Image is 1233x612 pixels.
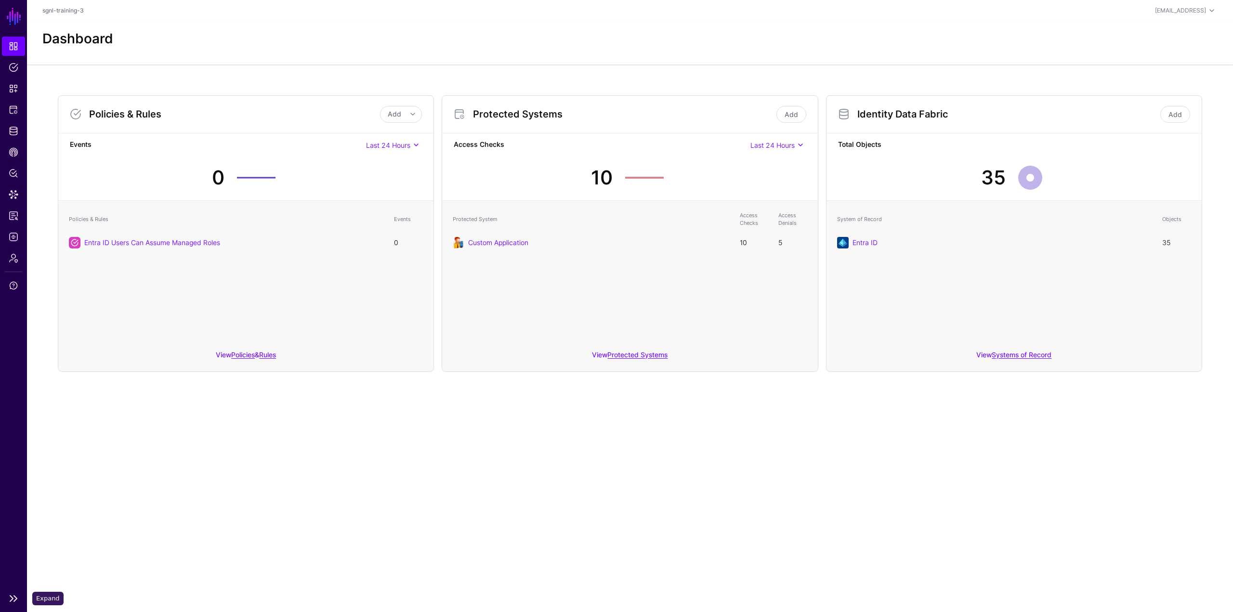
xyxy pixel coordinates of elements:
a: Add [1160,106,1190,123]
th: System of Record [832,207,1157,232]
h3: Policies & Rules [89,108,380,120]
a: SGNL [6,6,22,27]
th: Access Denials [774,207,812,232]
div: 10 [591,163,613,192]
th: Policies & Rules [64,207,389,232]
strong: Events [70,139,366,151]
strong: Access Checks [454,139,750,151]
h3: Identity Data Fabric [857,108,1158,120]
a: Identity Data Fabric [2,121,25,141]
a: Custom Application [468,238,528,247]
span: Policy Lens [9,169,18,178]
a: Add [776,106,806,123]
h3: Protected Systems [473,108,774,120]
a: Policy Lens [2,164,25,183]
span: Snippets [9,84,18,93]
span: Logs [9,232,18,242]
img: svg+xml;base64,PHN2ZyB3aWR0aD0iOTgiIGhlaWdodD0iMTIyIiB2aWV3Qm94PSIwIDAgOTggMTIyIiBmaWxsPSJub25lIi... [453,237,464,248]
td: 10 [735,232,774,253]
span: Identity Data Fabric [9,126,18,136]
span: Last 24 Hours [750,141,795,149]
a: Protected Systems [607,351,668,359]
div: 0 [212,163,224,192]
th: Protected System [448,207,735,232]
a: Reports [2,206,25,225]
span: Add [388,110,401,118]
span: Policies [9,63,18,72]
a: Admin [2,248,25,268]
a: CAEP Hub [2,143,25,162]
div: [EMAIL_ADDRESS] [1155,6,1206,15]
a: Systems of Record [992,351,1051,359]
a: Dashboard [2,37,25,56]
div: View & [58,344,433,371]
th: Events [389,207,428,232]
a: Data Lens [2,185,25,204]
span: Last 24 Hours [366,141,410,149]
span: CAEP Hub [9,147,18,157]
a: Protected Systems [2,100,25,119]
td: 5 [774,232,812,253]
div: View [442,344,817,371]
td: 0 [389,232,428,253]
span: Admin [9,253,18,263]
a: Policies [231,351,255,359]
strong: Total Objects [838,139,1190,151]
div: Expand [32,592,64,605]
a: Logs [2,227,25,247]
a: Snippets [2,79,25,98]
th: Access Checks [735,207,774,232]
a: sgnl-training-3 [42,7,84,14]
img: svg+xml;base64,PHN2ZyB3aWR0aD0iNjQiIGhlaWdodD0iNjQiIHZpZXdCb3g9IjAgMCA2NCA2NCIgZmlsbD0ibm9uZSIgeG... [837,237,849,248]
div: 35 [981,163,1006,192]
div: View [826,344,1202,371]
h2: Dashboard [42,31,113,47]
a: Entra ID Users Can Assume Managed Roles [84,238,220,247]
span: Protected Systems [9,105,18,115]
span: Dashboard [9,41,18,51]
td: 35 [1157,232,1196,253]
span: Support [9,281,18,290]
span: Reports [9,211,18,221]
th: Objects [1157,207,1196,232]
a: Entra ID [853,238,878,247]
a: Policies [2,58,25,77]
a: Rules [259,351,276,359]
span: Data Lens [9,190,18,199]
